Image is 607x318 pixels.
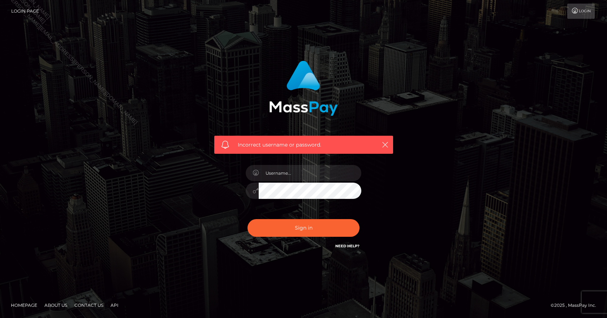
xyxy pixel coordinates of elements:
[108,300,121,311] a: API
[11,4,39,19] a: Login Page
[8,300,40,311] a: Homepage
[551,301,602,309] div: © 2025 , MassPay Inc.
[238,141,370,149] span: Incorrect username or password.
[269,61,338,116] img: MassPay Login
[335,244,360,248] a: Need Help?
[567,4,595,19] a: Login
[42,300,70,311] a: About Us
[247,219,360,237] button: Sign in
[72,300,106,311] a: Contact Us
[259,165,361,181] input: Username...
